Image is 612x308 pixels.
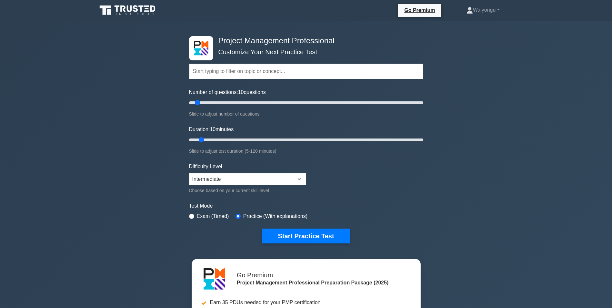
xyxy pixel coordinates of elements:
a: Go Premium [400,6,439,14]
span: 10 [210,127,216,132]
label: Difficulty Level [189,163,222,170]
label: Duration: minutes [189,126,234,133]
div: Slide to adjust number of questions [189,110,423,118]
label: Exam (Timed) [197,212,229,220]
span: 10 [238,89,244,95]
label: Practice (With explanations) [243,212,307,220]
div: Slide to adjust test duration (5-120 minutes) [189,147,423,155]
a: Walyongu [451,4,515,16]
label: Test Mode [189,202,423,210]
button: Start Practice Test [262,229,349,243]
label: Number of questions: questions [189,88,266,96]
div: Choose based on your current skill level [189,187,306,194]
h4: Project Management Professional [216,36,392,46]
input: Start typing to filter on topic or concept... [189,64,423,79]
